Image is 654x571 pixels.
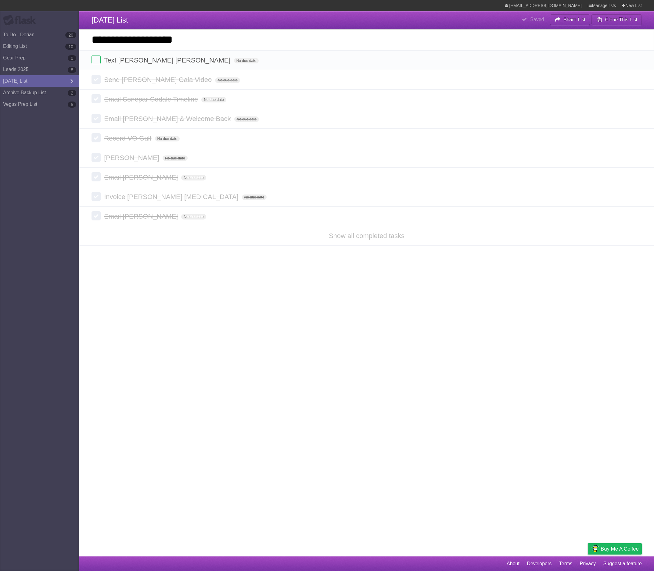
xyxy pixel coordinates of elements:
[104,115,232,123] span: Email [PERSON_NAME] & Welcome Back
[329,232,404,240] a: Show all completed tasks
[104,173,179,181] span: Email [PERSON_NAME]
[92,114,101,123] label: Done
[104,56,232,64] span: Text [PERSON_NAME] [PERSON_NAME]
[92,55,101,64] label: Done
[215,77,240,83] span: No due date
[559,558,573,569] a: Terms
[527,558,552,569] a: Developers
[92,192,101,201] label: Done
[605,17,637,22] b: Clone This List
[163,155,187,161] span: No due date
[92,172,101,181] label: Done
[588,543,642,555] a: Buy me a coffee
[104,76,213,84] span: Send [PERSON_NAME] Gala Video
[92,153,101,162] label: Done
[68,67,76,73] b: 8
[234,116,259,122] span: No due date
[3,15,40,26] div: Flask
[530,17,544,22] b: Saved
[92,75,101,84] label: Done
[591,544,599,554] img: Buy me a coffee
[65,32,76,38] b: 20
[591,14,642,25] button: Clone This List
[181,214,206,219] span: No due date
[92,133,101,142] label: Done
[181,175,206,180] span: No due date
[65,44,76,50] b: 10
[104,193,240,201] span: Invoice [PERSON_NAME] [MEDICAL_DATA]
[104,95,199,103] span: Email Sonepar Codale Timeline
[603,558,642,569] a: Suggest a feature
[92,16,128,24] span: [DATE] List
[104,212,179,220] span: Email [PERSON_NAME]
[92,94,101,103] label: Done
[155,136,180,141] span: No due date
[92,211,101,220] label: Done
[68,102,76,108] b: 5
[68,90,76,96] b: 2
[68,55,76,61] b: 0
[550,14,590,25] button: Share List
[104,134,153,142] span: Record VO Gulf
[580,558,596,569] a: Privacy
[601,544,639,554] span: Buy me a coffee
[507,558,519,569] a: About
[104,154,161,162] span: [PERSON_NAME]
[201,97,226,102] span: No due date
[242,194,267,200] span: No due date
[563,17,585,22] b: Share List
[234,58,259,63] span: No due date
